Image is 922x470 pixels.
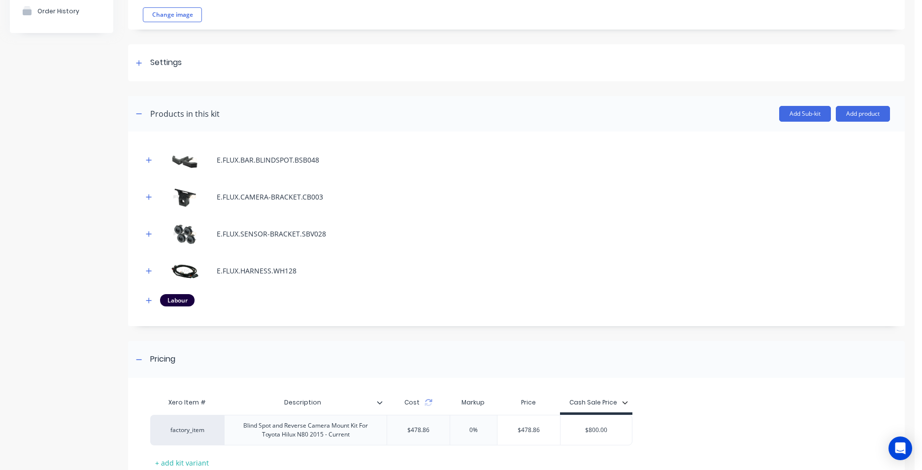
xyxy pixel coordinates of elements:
button: Cash Sale Price [564,395,633,410]
img: E.FLUX.HARNESS.WH128 [160,257,209,284]
span: Cost [404,398,420,407]
div: $800.00 [560,418,632,442]
button: Add Sub-kit [779,106,831,122]
div: Description [224,390,381,415]
button: Add product [836,106,890,122]
div: Cost [387,393,450,412]
div: Xero Item # [150,393,224,412]
button: Change image [143,7,202,22]
div: Markup [450,393,497,412]
div: E.FLUX.CAMERA-BRACKET.CB003 [217,192,323,202]
img: E.FLUX.CAMERA-BRACKET.CB003 [160,183,209,210]
div: Order History [37,7,79,15]
img: E.FLUX.SENSOR-BRACKET.SBV028 [160,220,209,247]
div: factory_itemBlind Spot and Reverse Camera Mount Kit For Toyota Hilux N80 2015 - Current$478.860%$... [150,415,632,445]
div: E.FLUX.HARNESS.WH128 [217,266,296,276]
div: E.FLUX.BAR.BLINDSPOT.BSB048 [217,155,319,165]
div: Blind Spot and Reverse Camera Mount Kit For Toyota Hilux N80 2015 - Current [229,419,383,441]
div: Description [224,393,387,412]
div: E.FLUX.SENSOR-BRACKET.SBV028 [217,229,326,239]
div: 0% [449,418,498,442]
div: Pricing [150,353,175,366]
div: $478.86 [497,418,560,442]
div: factory_item [161,426,215,435]
div: $478.86 [399,418,437,442]
div: Open Intercom Messenger [889,436,912,460]
div: Cash Sale Price [569,398,617,407]
div: Price [497,393,560,412]
img: E.FLUX.BAR.BLINDSPOT.BSB048 [160,146,209,173]
div: Labour [160,294,195,306]
div: Settings [150,57,182,69]
div: Products in this kit [150,108,220,120]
